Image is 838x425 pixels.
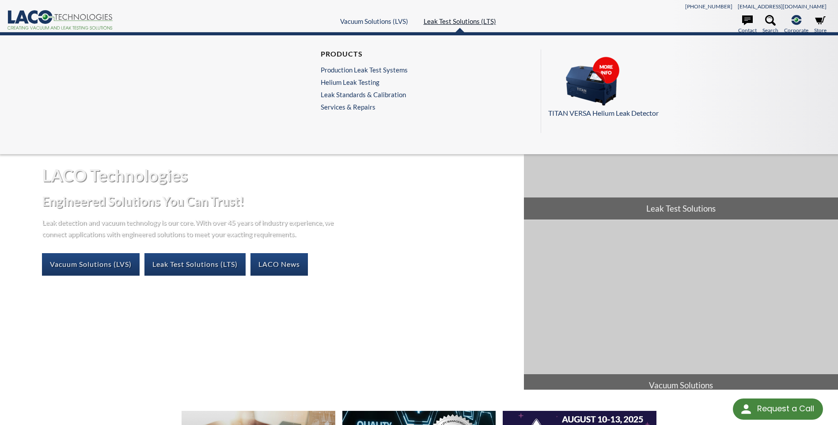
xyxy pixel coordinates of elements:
[757,398,814,419] div: Request a Call
[814,15,827,34] a: Store
[739,402,753,416] img: round button
[42,164,517,186] h1: LACO Technologies
[762,15,778,34] a: Search
[250,253,308,275] a: LACO News
[548,57,637,106] img: Menu_Pods_TV.png
[548,107,822,119] p: TITAN VERSA Helium Leak Detector
[42,193,517,209] h2: Engineered Solutions You Can Trust!
[340,17,408,25] a: Vacuum Solutions (LVS)
[321,103,412,111] a: Services & Repairs
[424,17,496,25] a: Leak Test Solutions (LTS)
[524,197,838,220] span: Leak Test Solutions
[321,66,408,74] a: Production Leak Test Systems
[548,57,822,119] a: TITAN VERSA Helium Leak Detector
[524,374,838,396] span: Vacuum Solutions
[144,253,246,275] a: Leak Test Solutions (LTS)
[42,216,338,239] p: Leak detection and vacuum technology is our core. With over 45 years of industry experience, we c...
[321,49,408,59] h4: Products
[321,91,408,99] a: Leak Standards & Calibration
[738,3,827,10] a: [EMAIL_ADDRESS][DOMAIN_NAME]
[321,78,408,86] a: Helium Leak Testing
[784,26,808,34] span: Corporate
[524,220,838,396] a: Vacuum Solutions
[738,15,757,34] a: Contact
[733,398,823,420] div: Request a Call
[42,253,140,275] a: Vacuum Solutions (LVS)
[685,3,732,10] a: [PHONE_NUMBER]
